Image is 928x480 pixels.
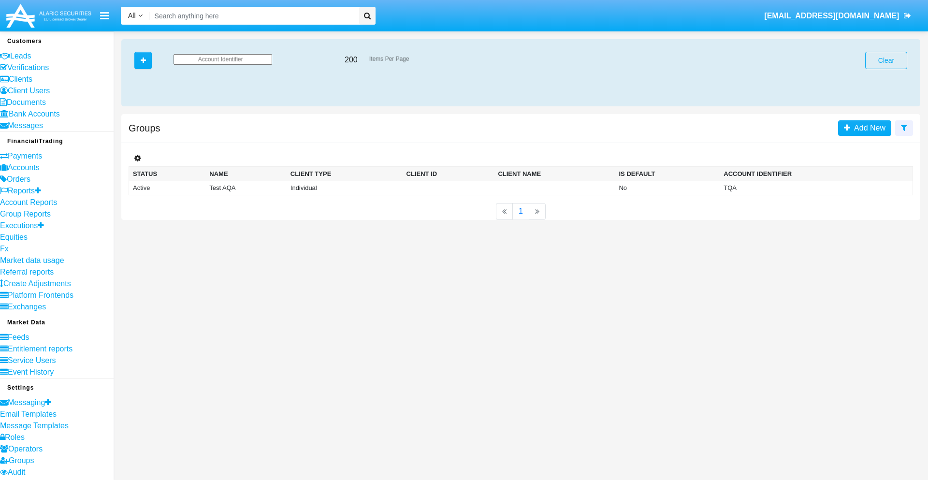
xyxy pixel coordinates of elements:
[720,166,900,181] th: Account Identifier
[129,181,206,195] td: Active
[8,152,42,160] span: Payments
[205,166,286,181] th: Name
[403,166,494,181] th: Client ID
[121,203,920,220] nav: paginator
[129,124,160,132] h5: Groups
[9,456,34,465] span: Groups
[129,166,206,181] th: Status
[8,368,54,376] span: Event History
[8,187,35,195] span: Reports
[198,56,243,62] span: Account Identifier
[9,75,32,83] span: Clients
[8,445,43,453] span: Operators
[287,181,403,195] td: Individual
[8,333,29,341] span: Feeds
[615,166,720,181] th: Is Default
[865,52,907,69] button: Clear
[8,398,45,407] span: Messaging
[512,203,529,219] a: 1
[8,163,40,172] span: Accounts
[838,120,891,136] a: Add New
[8,87,50,95] span: Client Users
[8,345,72,353] span: Entitlement reports
[150,7,356,25] input: Search
[121,11,150,21] a: All
[8,291,73,299] span: Platform Frontends
[345,56,358,64] span: 200
[9,110,60,118] span: Bank Accounts
[850,124,885,132] span: Add New
[128,12,136,19] span: All
[5,1,93,30] img: Logo image
[8,121,43,130] span: Messages
[764,12,899,20] span: [EMAIL_ADDRESS][DOMAIN_NAME]
[615,181,720,195] td: No
[3,279,71,288] span: Create Adjustments
[287,166,403,181] th: Client Type
[7,98,46,106] span: Documents
[720,181,900,195] td: TQA
[5,433,25,441] span: Roles
[205,181,286,195] td: Test AQA
[7,63,49,72] span: Verifications
[7,175,30,183] span: Orders
[760,2,916,29] a: [EMAIL_ADDRESS][DOMAIN_NAME]
[8,468,25,476] span: Audit
[10,52,31,60] span: Leads
[494,166,615,181] th: Client Name
[8,303,46,311] span: Exchanges
[8,356,56,364] span: Service Users
[369,55,409,61] span: Items Per Page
